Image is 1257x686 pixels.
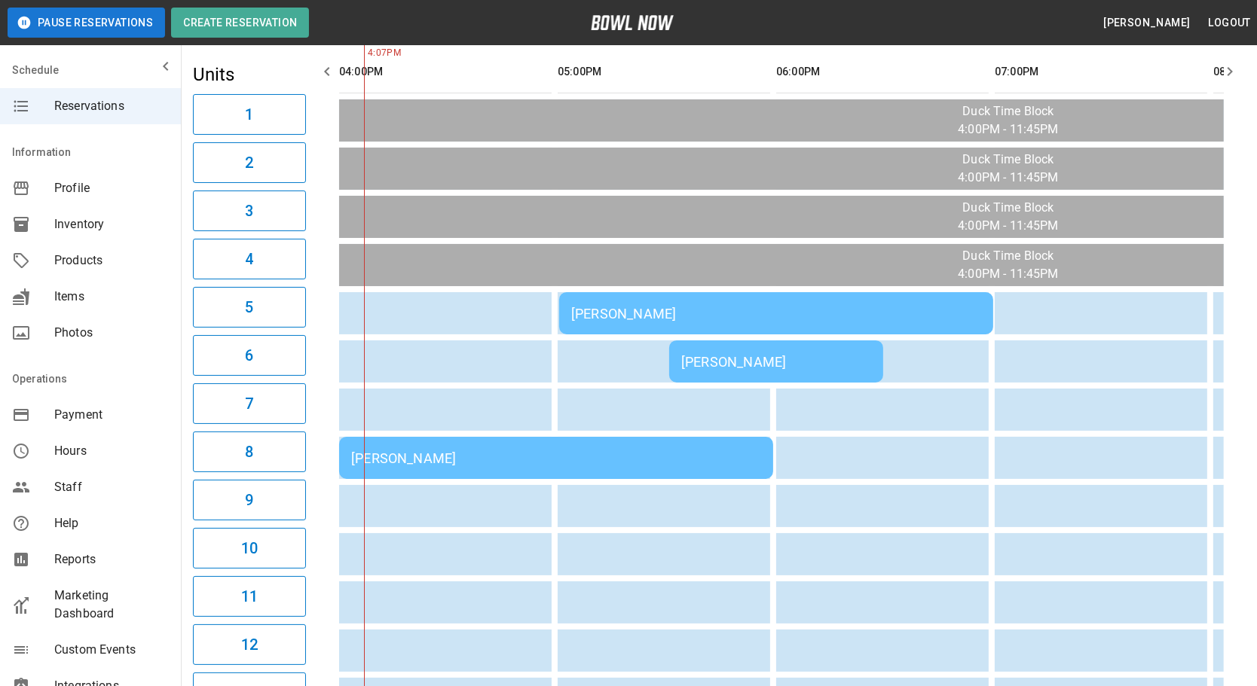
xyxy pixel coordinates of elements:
h6: 8 [245,440,253,464]
button: 2 [193,142,306,183]
span: Staff [54,478,169,496]
div: [PERSON_NAME] [571,306,981,322]
div: [PERSON_NAME] [681,354,871,370]
h6: 1 [245,102,253,127]
h5: Units [193,63,306,87]
button: 1 [193,94,306,135]
span: Reports [54,550,169,569]
h6: 7 [245,392,253,416]
span: 4:07PM [364,46,368,61]
img: logo [591,15,674,30]
span: Profile [54,179,169,197]
span: Payment [54,406,169,424]
div: [PERSON_NAME] [351,450,761,466]
th: 07:00PM [995,50,1207,93]
span: Reservations [54,97,169,115]
h6: 2 [245,151,253,175]
span: Help [54,514,169,532]
span: Inventory [54,215,169,233]
span: Items [54,288,169,306]
button: 3 [193,191,306,231]
button: Create Reservation [171,8,309,38]
th: 04:00PM [339,50,552,93]
h6: 5 [245,295,253,319]
button: Logout [1203,9,1257,37]
button: 12 [193,624,306,665]
button: 9 [193,480,306,520]
h6: 3 [245,199,253,223]
button: 4 [193,239,306,279]
h6: 10 [241,536,258,560]
button: 11 [193,576,306,617]
button: Pause Reservations [8,8,165,38]
th: 05:00PM [558,50,770,93]
span: Marketing Dashboard [54,587,169,623]
h6: 11 [241,584,258,608]
h6: 4 [245,247,253,271]
button: 6 [193,335,306,376]
span: Hours [54,442,169,460]
h6: 6 [245,343,253,367]
button: 8 [193,431,306,472]
span: Custom Events [54,641,169,659]
h6: 9 [245,488,253,512]
span: Products [54,252,169,270]
th: 06:00PM [776,50,989,93]
button: 7 [193,383,306,424]
button: [PERSON_NAME] [1097,9,1196,37]
h6: 12 [241,633,258,657]
button: 10 [193,528,306,569]
button: 5 [193,287,306,328]
span: Photos [54,324,169,342]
